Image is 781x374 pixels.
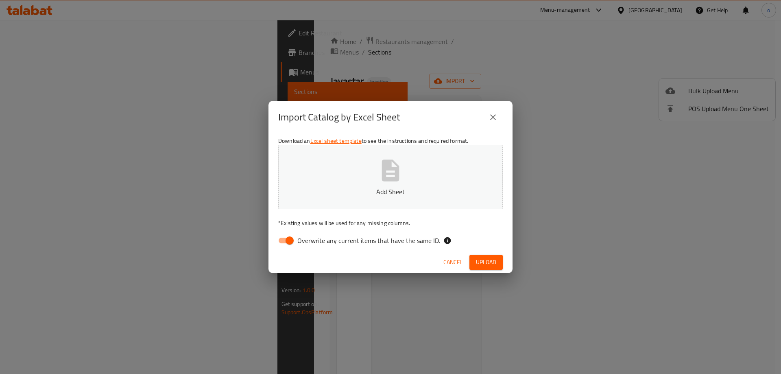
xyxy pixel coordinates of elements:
span: Overwrite any current items that have the same ID. [297,236,440,245]
div: Download an to see the instructions and required format. [268,133,513,252]
span: Cancel [443,257,463,267]
button: Cancel [440,255,466,270]
h2: Import Catalog by Excel Sheet [278,111,400,124]
span: Upload [476,257,496,267]
button: Upload [469,255,503,270]
a: Excel sheet template [310,136,362,146]
svg: If the overwrite option isn't selected, then the items that match an existing ID will be ignored ... [443,236,452,245]
button: close [483,107,503,127]
p: Existing values will be used for any missing columns. [278,219,503,227]
p: Add Sheet [291,187,490,197]
button: Add Sheet [278,145,503,209]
